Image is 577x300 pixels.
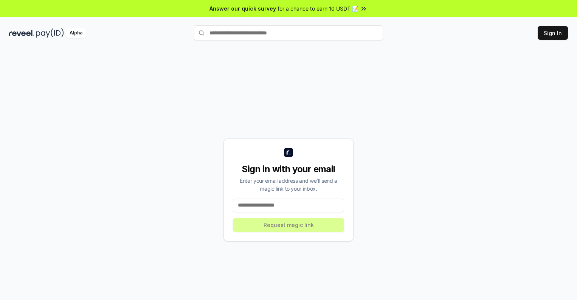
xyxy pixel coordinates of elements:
[278,5,358,12] span: for a chance to earn 10 USDT 📝
[538,26,568,40] button: Sign In
[209,5,276,12] span: Answer our quick survey
[9,28,34,38] img: reveel_dark
[233,163,344,175] div: Sign in with your email
[284,148,293,157] img: logo_small
[65,28,87,38] div: Alpha
[36,28,64,38] img: pay_id
[233,177,344,193] div: Enter your email address and we’ll send a magic link to your inbox.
